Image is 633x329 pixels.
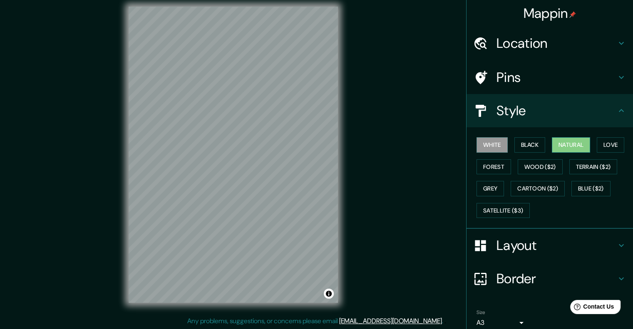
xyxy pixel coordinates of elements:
img: pin-icon.png [569,11,576,18]
button: Terrain ($2) [569,159,618,175]
div: Border [467,262,633,295]
h4: Pins [496,69,616,86]
button: Forest [477,159,511,175]
button: Wood ($2) [518,159,563,175]
div: Layout [467,229,633,262]
button: Cartoon ($2) [511,181,565,196]
button: White [477,137,508,153]
button: Blue ($2) [571,181,611,196]
div: Style [467,94,633,127]
h4: Style [496,102,616,119]
button: Satellite ($3) [477,203,530,218]
iframe: Help widget launcher [559,297,624,320]
h4: Layout [496,237,616,254]
canvas: Map [129,7,338,303]
p: Any problems, suggestions, or concerns please email . [187,316,443,326]
div: . [444,316,446,326]
button: Natural [552,137,590,153]
button: Toggle attribution [324,289,334,299]
a: [EMAIL_ADDRESS][DOMAIN_NAME] [339,317,442,325]
h4: Border [496,270,616,287]
button: Love [597,137,624,153]
div: . [443,316,444,326]
label: Size [477,309,485,316]
h4: Location [496,35,616,52]
button: Grey [477,181,504,196]
div: Pins [467,61,633,94]
div: Location [467,27,633,60]
button: Black [514,137,546,153]
h4: Mappin [524,5,576,22]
